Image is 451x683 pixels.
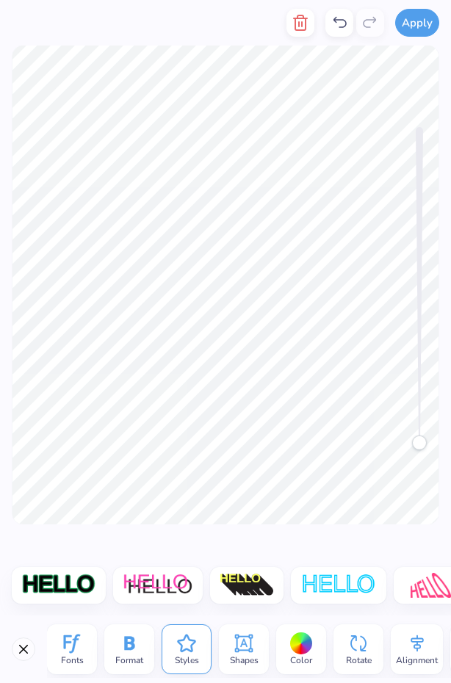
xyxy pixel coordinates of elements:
[123,573,193,598] img: Shadow
[396,654,438,666] span: Alignment
[346,654,372,666] span: Rotate
[175,654,199,666] span: Styles
[300,573,377,598] img: Negative Space
[61,654,84,666] span: Fonts
[115,654,143,666] span: Format
[21,573,96,598] img: Stroke
[411,573,451,598] img: Free Distort
[220,573,275,598] img: 3D Illusion
[412,436,427,450] div: Accessibility label
[290,654,312,666] span: Color
[230,654,259,666] span: Shapes
[12,637,35,661] button: Close
[395,9,439,37] button: Apply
